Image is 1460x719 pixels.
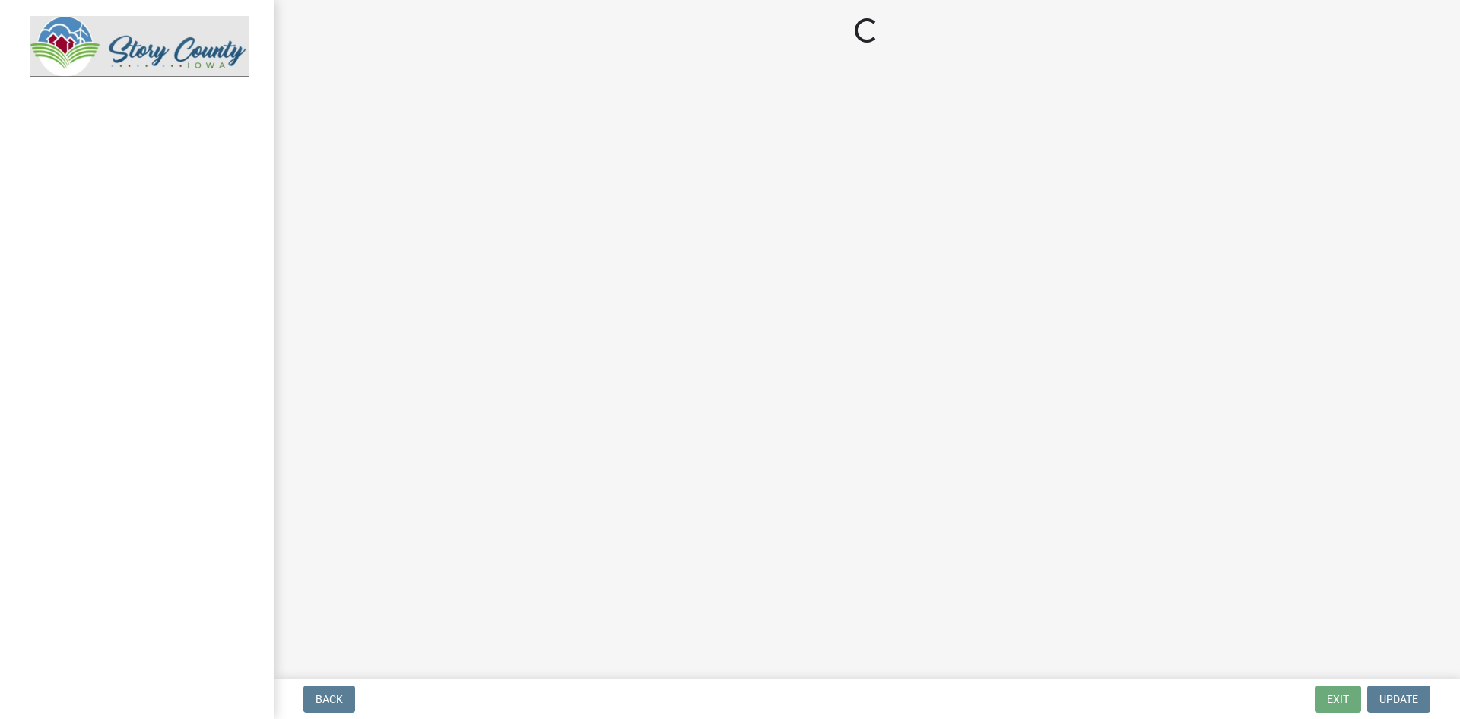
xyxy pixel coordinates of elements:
[30,16,249,77] img: Story County, Iowa
[1315,686,1361,713] button: Exit
[303,686,355,713] button: Back
[1367,686,1430,713] button: Update
[1379,693,1418,705] span: Update
[316,693,343,705] span: Back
